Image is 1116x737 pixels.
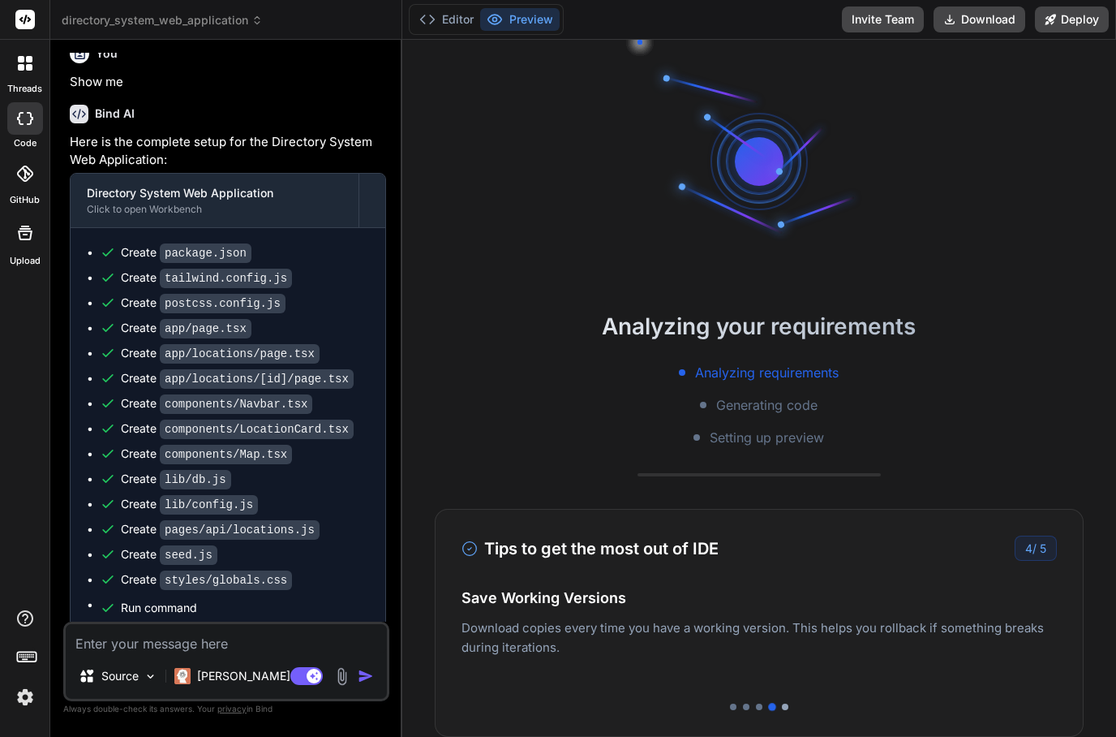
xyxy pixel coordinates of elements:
label: Upload [10,254,41,268]
div: Create [121,345,320,362]
code: app/locations/[id]/page.tsx [160,369,354,389]
div: Create [121,269,292,287]
img: attachment [333,667,351,686]
span: Run command [121,600,369,616]
div: Create [121,395,312,412]
div: Create [121,244,251,261]
div: Click to open Workbench [87,203,342,216]
label: code [14,136,36,150]
span: directory_system_web_application [62,12,263,28]
code: components/LocationCard.tsx [160,420,354,439]
span: privacy [217,704,247,713]
p: Show me [70,73,386,92]
div: Create [121,295,285,312]
div: Create [121,370,354,387]
label: GitHub [10,193,40,207]
code: tailwind.config.js [160,269,292,288]
img: Claude 4 Sonnet [174,668,191,684]
h6: You [96,45,118,62]
span: Generating code [716,395,818,415]
div: Create [121,571,292,588]
h4: Save Working Versions [461,587,1057,609]
div: Create [121,546,217,563]
button: Download [934,6,1025,32]
button: Preview [480,8,560,31]
p: Here is the complete setup for the Directory System Web Application: [70,133,386,170]
div: Create [121,496,258,513]
button: Editor [413,8,480,31]
div: Directory System Web Application [87,185,342,201]
code: components/Navbar.tsx [160,394,312,414]
img: settings [11,683,39,711]
h2: Analyzing your requirements [402,309,1116,343]
h6: Bind AI [95,106,135,122]
div: Create [121,471,231,488]
div: Create [121,446,292,463]
span: 4 [1025,541,1032,555]
div: Create [121,320,251,337]
button: Deploy [1035,6,1109,32]
p: Source [101,668,139,684]
code: lib/db.js [160,470,231,489]
code: lib/config.js [160,495,258,515]
label: threads [7,82,42,96]
p: Always double-check its answers. Your in Bind [63,701,389,717]
div: Create [121,420,354,437]
code: components/Map.tsx [160,445,292,464]
img: icon [358,668,374,684]
span: Analyzing requirements [695,363,839,382]
button: Invite Team [842,6,924,32]
code: app/locations/page.tsx [160,344,320,364]
code: app/page.tsx [160,319,251,338]
code: package.json [160,244,251,263]
div: / [1015,536,1057,561]
span: Setting up preview [710,428,824,447]
span: 5 [1040,541,1046,555]
div: Create [121,521,320,538]
code: styles/globals.css [160,571,292,590]
code: seed.js [160,545,217,565]
img: Pick Models [144,670,157,683]
h3: Tips to get the most out of IDE [461,537,719,561]
code: postcss.config.js [160,294,285,313]
p: [PERSON_NAME] 4 S.. [197,668,318,684]
button: Directory System Web ApplicationClick to open Workbench [71,174,358,227]
code: pages/api/locations.js [160,520,320,540]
